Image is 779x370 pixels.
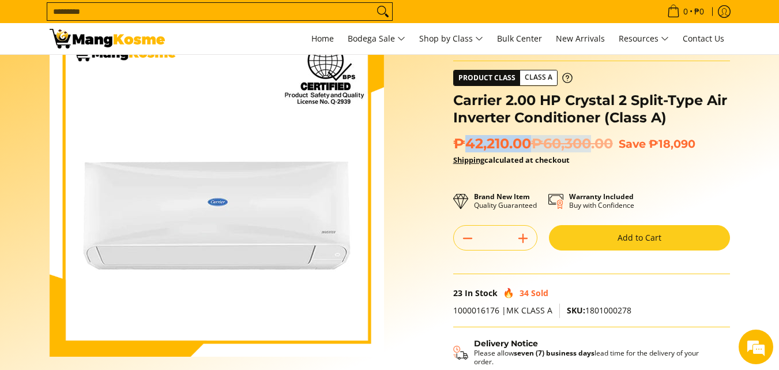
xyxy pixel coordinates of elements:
p: Please allow lead time for the delivery of your order. [474,349,718,366]
strong: calculated at checkout [453,155,570,165]
span: New Arrivals [556,33,605,44]
strong: Brand New Item [474,192,530,201]
span: Bulk Center [497,33,542,44]
strong: Delivery Notice [474,338,538,349]
span: ₱0 [693,8,706,16]
span: 34 [520,287,529,298]
a: Home [306,23,340,54]
a: Shop by Class [413,23,489,54]
del: ₱60,300.00 [531,135,613,152]
button: Shipping & Delivery [453,339,718,367]
img: Carrier 2.00 HP Crystal 2 Split-Type Air Inverter Conditioner (Class A) [50,22,384,357]
strong: seven (7) business days [514,348,594,358]
span: ₱18,090 [649,137,695,151]
span: We're online! [67,111,159,228]
a: Resources [613,23,675,54]
span: Home [311,33,334,44]
span: SKU: [567,305,585,316]
span: Bodega Sale [348,32,405,46]
div: Chat with us now [60,65,194,80]
a: Shipping [453,155,484,165]
button: Add [509,229,537,248]
span: Contact Us [683,33,724,44]
span: 1000016176 |MK CLASS A [453,305,552,316]
img: Carrier 2 HP Crystal 2 Split-Type Aircon (Class A) l Mang Kosme [50,29,165,48]
textarea: Type your message and hit 'Enter' [6,247,220,287]
nav: Main Menu [176,23,730,54]
p: Buy with Confidence [569,192,634,210]
span: • [664,5,708,18]
div: Minimize live chat window [189,6,217,33]
span: In Stock [465,287,498,298]
span: Sold [531,287,548,298]
span: Class A [520,70,557,85]
span: 0 [682,8,690,16]
button: Search [374,3,392,20]
strong: Warranty Included [569,192,634,201]
h1: Carrier 2.00 HP Crystal 2 Split-Type Air Inverter Conditioner (Class A) [453,92,730,126]
span: Product Class [454,70,520,85]
span: 23 [453,287,462,298]
a: Bulk Center [491,23,548,54]
button: Add to Cart [549,225,730,251]
span: Resources [619,32,669,46]
p: Quality Guaranteed [474,192,537,210]
span: Shop by Class [419,32,483,46]
span: ₱42,210.00 [453,135,613,152]
span: Save [619,137,646,151]
a: Contact Us [677,23,730,54]
a: Product Class Class A [453,70,573,86]
a: Bodega Sale [342,23,411,54]
button: Subtract [454,229,481,248]
a: New Arrivals [550,23,611,54]
span: 1801000278 [567,305,631,316]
